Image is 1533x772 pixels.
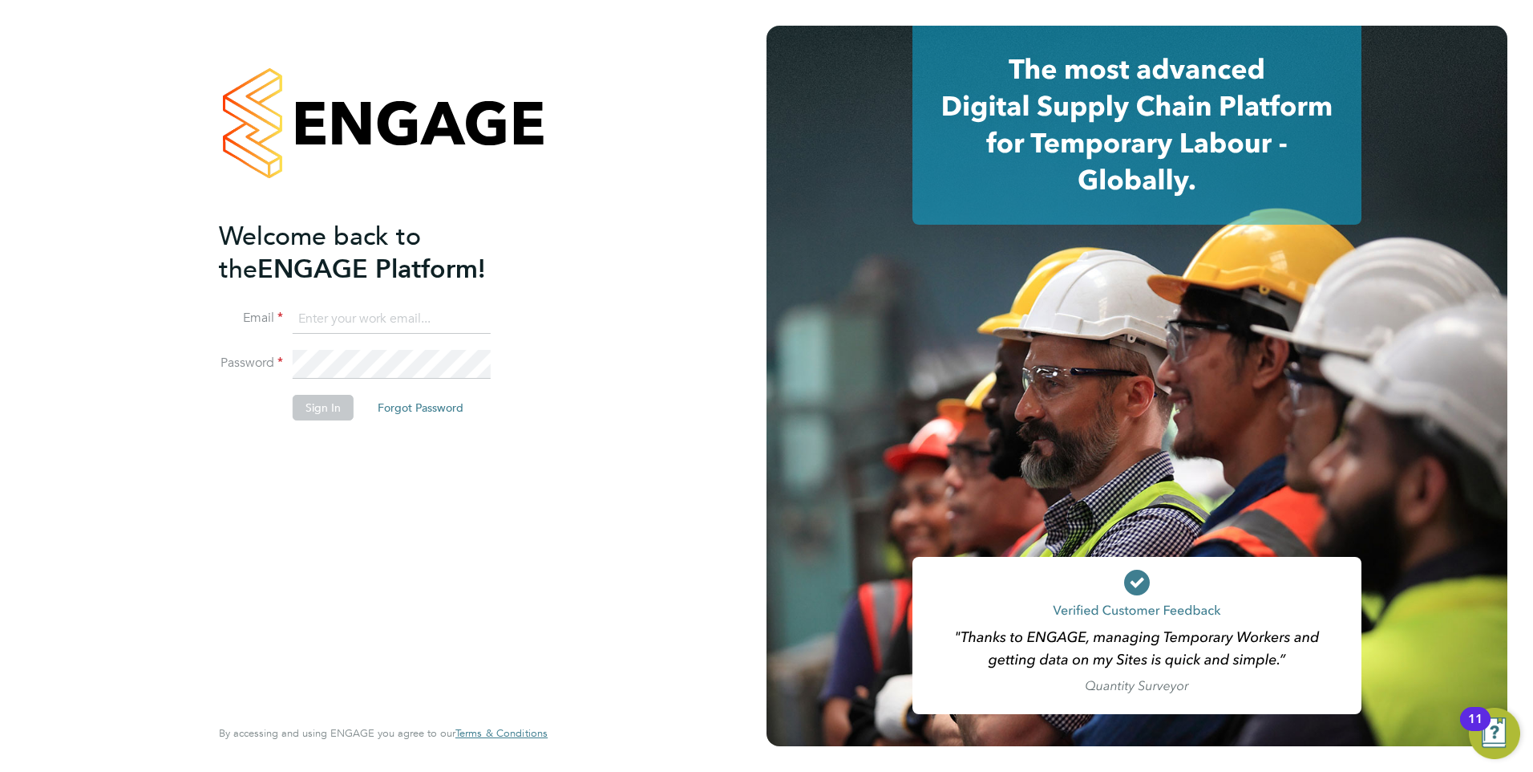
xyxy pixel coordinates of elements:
span: Terms & Conditions [455,726,548,740]
span: By accessing and using ENGAGE you agree to our [219,726,548,740]
span: Welcome back to the [219,221,421,285]
div: 11 [1468,719,1482,740]
button: Sign In [293,395,354,421]
label: Password [219,355,283,372]
button: Open Resource Center, 11 new notifications [1469,708,1520,759]
button: Forgot Password [365,395,476,421]
a: Terms & Conditions [455,727,548,740]
h2: ENGAGE Platform! [219,220,532,286]
label: Email [219,310,283,327]
input: Enter your work email... [293,305,491,334]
